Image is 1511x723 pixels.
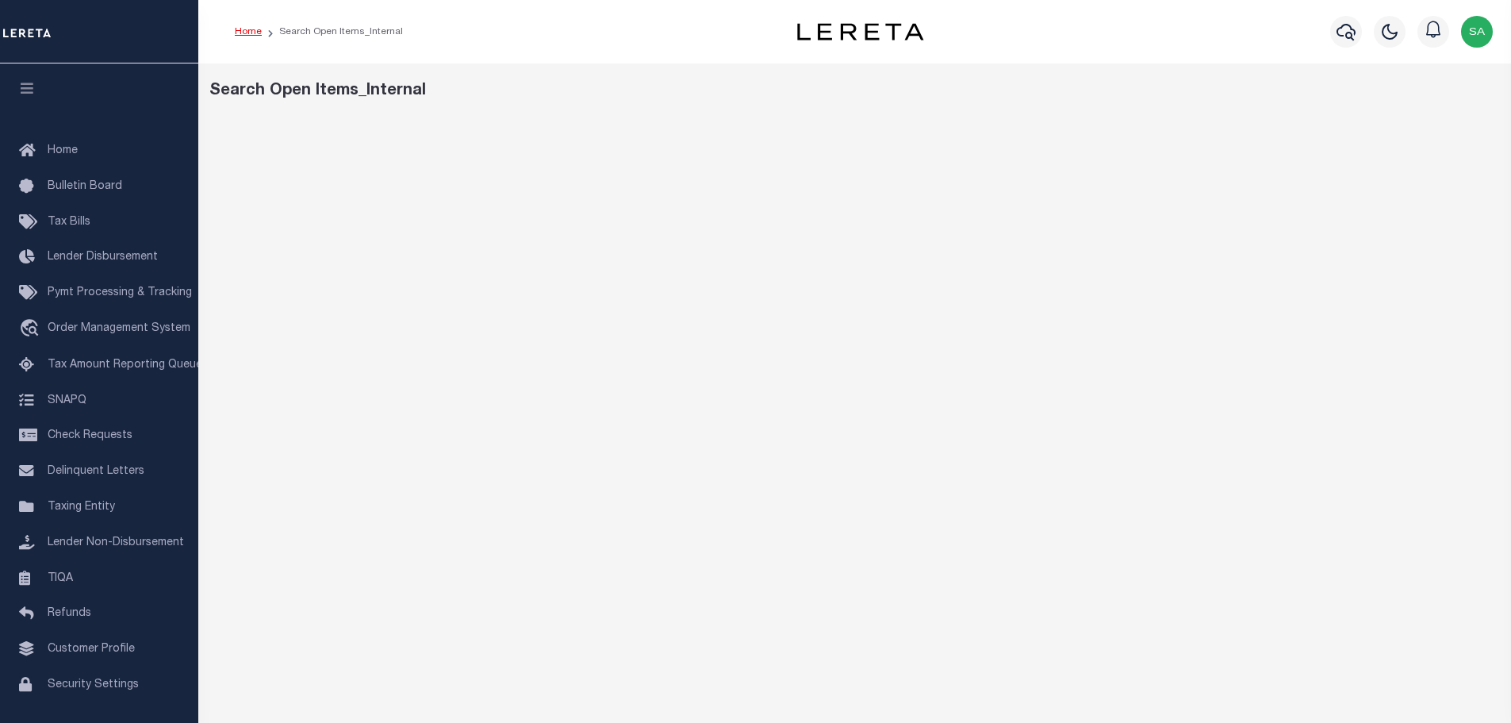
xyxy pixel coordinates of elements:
span: Delinquent Letters [48,466,144,477]
span: Home [48,145,78,156]
span: Refunds [48,608,91,619]
span: Tax Amount Reporting Queue [48,360,202,371]
a: Home [235,27,262,37]
img: logo-dark.svg [797,23,924,40]
span: Taxing Entity [48,502,115,513]
span: Tax Bills [48,217,90,228]
i: travel_explore [19,319,44,340]
img: svg+xml;base64,PHN2ZyB4bWxucz0iaHR0cDovL3d3dy53My5vcmcvMjAwMC9zdmciIHBvaW50ZXItZXZlbnRzPSJub25lIi... [1461,16,1493,48]
span: SNAPQ [48,394,86,406]
span: Order Management System [48,323,190,334]
span: Check Requests [48,430,132,441]
span: Pymt Processing & Tracking [48,287,192,298]
span: Lender Non-Disbursement [48,537,184,548]
span: TIQA [48,572,73,583]
span: Bulletin Board [48,181,122,192]
li: Search Open Items_Internal [262,25,403,39]
span: Lender Disbursement [48,252,158,263]
span: Security Settings [48,679,139,690]
span: Customer Profile [48,644,135,655]
div: Search Open Items_Internal [209,79,1501,103]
